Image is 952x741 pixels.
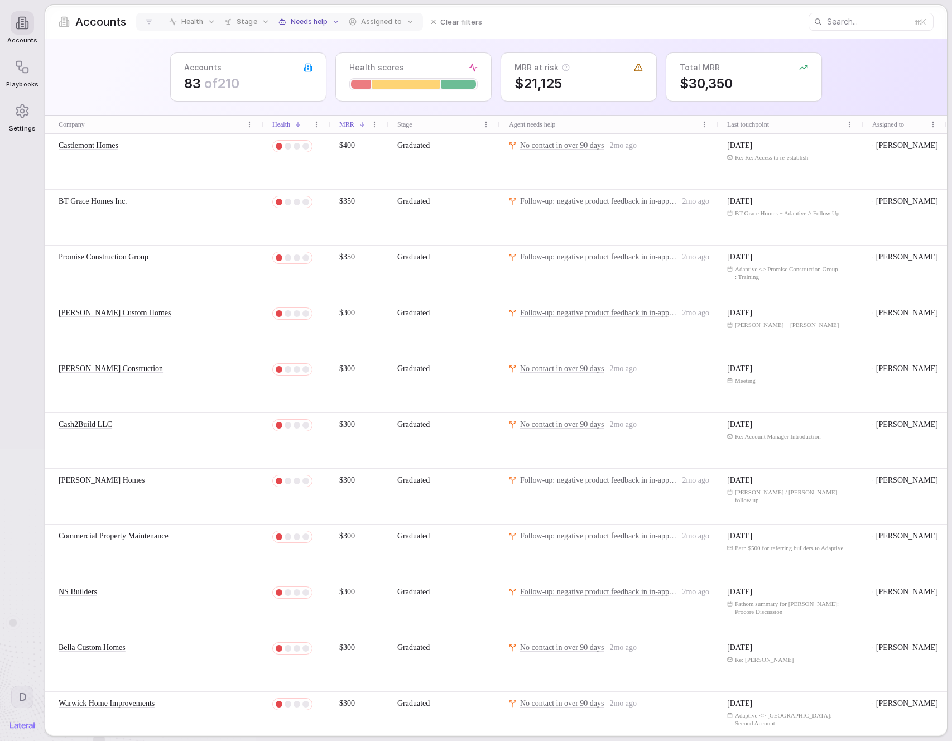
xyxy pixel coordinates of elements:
span: [DATE] [727,642,752,653]
span: D [18,690,27,704]
button: Clear filters [425,14,488,30]
span: [PERSON_NAME] [876,196,938,207]
span: 2mo ago [682,531,709,542]
span: NS Builders [59,588,97,596]
span: [DATE] [727,698,752,709]
span: No contact in over 90 days [520,699,604,708]
span: Graduated [397,141,430,150]
span: $300 [339,699,355,708]
span: BT Grace Homes Inc. [59,197,127,205]
span: [PERSON_NAME] Custom Homes [59,309,171,317]
span: Graduated [397,197,430,205]
span: [DATE] [727,531,752,542]
span: $400 [339,141,355,150]
a: Follow-up: negative product feedback in in-app comments [520,531,676,542]
span: [PERSON_NAME] / [PERSON_NAME] follow up [735,488,854,504]
span: No contact in over 90 days [520,643,604,652]
a: NS Builders [59,586,97,598]
a: [PERSON_NAME] Construction [59,363,163,374]
span: Meeting [735,377,756,384]
span: Follow-up: negative product feedback in in-app comments [520,197,703,205]
a: Promise Construction Group [59,252,148,263]
span: Health [272,119,290,129]
img: Lateral [10,722,35,729]
span: Graduated [397,699,430,708]
span: [DATE] [727,363,752,374]
a: Playbooks [6,50,38,94]
span: Graduated [397,532,430,540]
span: Needs help [291,17,328,26]
span: Stage [237,17,257,26]
span: MRR [339,119,354,129]
span: [PERSON_NAME] [876,475,938,486]
span: Follow-up: negative product feedback in in-app comments [520,253,703,261]
a: No contact in over 90 days [520,140,604,151]
span: 2mo ago [609,419,637,430]
span: $21,125 [515,75,643,92]
span: 2mo ago [609,642,637,653]
span: Stage [397,119,412,129]
span: Castlemont Homes [59,141,118,150]
span: No contact in over 90 days [520,364,604,373]
span: Graduated [397,364,430,373]
a: Cash2Build LLC [59,419,112,430]
span: $300 [339,420,355,429]
span: Health [181,17,203,26]
span: Follow-up: negative product feedback in in-app comments [520,476,703,484]
span: [PERSON_NAME] [876,140,938,151]
span: 2mo ago [682,196,709,207]
span: ⌘K [913,16,926,28]
a: Accounts [6,6,38,50]
span: [DATE] [727,140,752,151]
span: [DATE] [727,307,752,319]
a: [PERSON_NAME] Custom Homes [59,307,171,319]
span: $300 [339,588,355,596]
span: Graduated [397,476,430,484]
span: [DATE] [727,252,752,263]
span: Health scores [349,62,404,73]
span: [PERSON_NAME] [876,531,938,542]
a: Settings [6,94,38,138]
span: 2mo ago [609,698,637,709]
span: Clear filters [440,16,482,27]
span: [PERSON_NAME] [876,586,938,598]
span: [DATE] [727,419,752,430]
span: BT Grace Homes + Adaptive // Follow Up [735,209,839,217]
a: No contact in over 90 days [520,419,604,430]
span: [PERSON_NAME] Homes [59,476,145,484]
span: [DATE] [727,475,752,486]
span: [DATE] [727,586,752,598]
span: $300 [339,476,355,484]
a: BT Grace Homes Inc. [59,196,127,207]
span: Graduated [397,420,430,429]
span: 2mo ago [682,586,709,598]
span: Cash2Build LLC [59,420,112,429]
a: Commercial Property Maintenance [59,531,169,542]
span: [PERSON_NAME] [876,419,938,430]
span: Graduated [397,643,430,652]
span: Follow-up: negative product feedback in in-app comments [520,309,703,317]
a: Follow-up: negative product feedback in in-app comments [520,307,676,319]
a: Follow-up: negative product feedback in in-app comments [520,196,676,207]
span: Graduated [397,588,430,596]
span: [PERSON_NAME] [876,252,938,263]
span: Graduated [397,309,430,317]
span: Re: [PERSON_NAME] [735,656,794,663]
span: Follow-up: negative product feedback in in-app comments [520,532,703,540]
span: [PERSON_NAME] [876,642,938,653]
span: Bella Custom Homes [59,643,126,652]
span: 2mo ago [609,363,637,374]
span: Accounts [75,14,126,30]
span: Promise Construction Group [59,253,148,261]
span: 2mo ago [682,475,709,486]
span: [PERSON_NAME] [876,307,938,319]
span: of 210 [204,75,239,92]
span: Re: Account Manager Introduction [735,432,821,440]
span: No contact in over 90 days [520,420,604,429]
span: [PERSON_NAME] + [PERSON_NAME] [735,321,839,329]
span: Accounts [184,62,222,73]
a: Bella Custom Homes [59,642,126,653]
span: Assigned to [361,17,402,26]
input: Search... [827,14,909,30]
span: 2mo ago [682,252,709,263]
